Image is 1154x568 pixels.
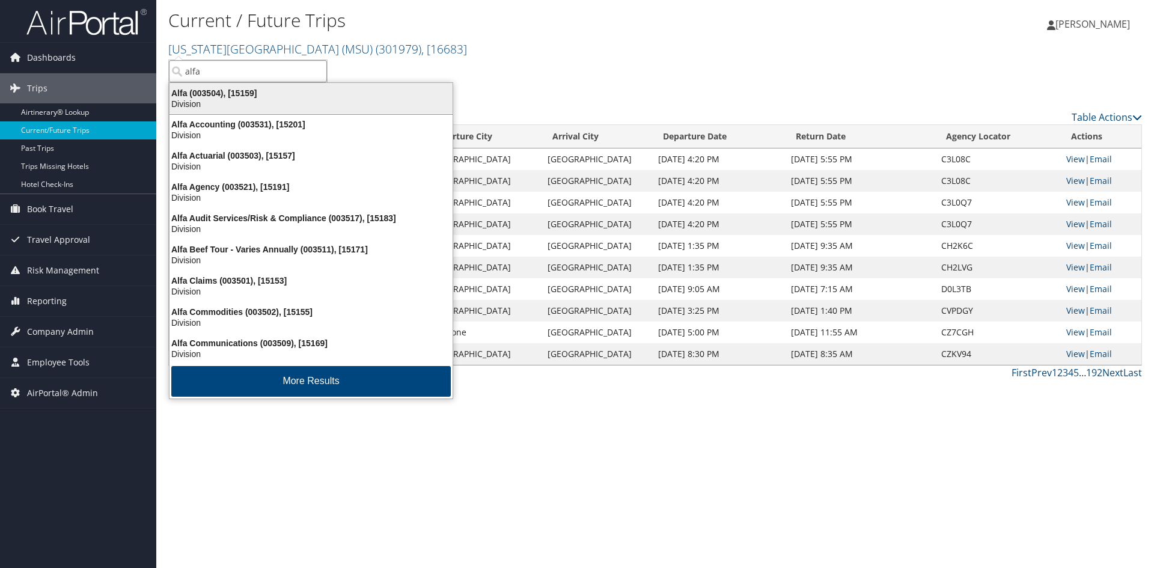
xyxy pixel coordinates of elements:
[27,225,90,255] span: Travel Approval
[162,244,460,255] div: Alfa Beef Tour - Varies Annually (003511), [15171]
[1079,366,1086,379] span: …
[652,300,785,322] td: [DATE] 3:25 PM
[168,365,398,386] div: 1 to 10 of records
[1072,111,1142,124] a: Table Actions
[652,192,785,213] td: [DATE] 4:20 PM
[421,148,542,170] td: [GEOGRAPHIC_DATA]
[376,41,421,57] span: ( 301979 )
[935,170,1060,192] td: C3L08C
[1090,197,1112,208] a: Email
[542,257,652,278] td: [GEOGRAPHIC_DATA]
[785,125,936,148] th: Return Date: activate to sort column ascending
[1090,240,1112,251] a: Email
[935,343,1060,365] td: CZKV94
[27,43,76,73] span: Dashboards
[162,317,460,328] div: Division
[169,60,327,82] input: Search Accounts
[542,300,652,322] td: [GEOGRAPHIC_DATA]
[652,125,785,148] th: Departure Date: activate to sort column descending
[1090,175,1112,186] a: Email
[1012,366,1031,379] a: First
[162,150,460,161] div: Alfa Actuarial (003503), [15157]
[27,194,73,224] span: Book Travel
[785,148,936,170] td: [DATE] 5:55 PM
[421,257,542,278] td: [GEOGRAPHIC_DATA]
[162,275,460,286] div: Alfa Claims (003501), [15153]
[785,322,936,343] td: [DATE] 11:55 AM
[162,99,460,109] div: Division
[652,235,785,257] td: [DATE] 1:35 PM
[27,317,94,347] span: Company Admin
[1073,366,1079,379] a: 5
[1060,278,1141,300] td: |
[652,278,785,300] td: [DATE] 9:05 AM
[27,73,47,103] span: Trips
[1060,235,1141,257] td: |
[1090,348,1112,359] a: Email
[171,366,451,397] button: More Results
[421,170,542,192] td: [GEOGRAPHIC_DATA]
[935,257,1060,278] td: CH2LVG
[542,148,652,170] td: [GEOGRAPHIC_DATA]
[935,235,1060,257] td: CH2K6C
[1047,6,1142,42] a: [PERSON_NAME]
[168,8,817,33] h1: Current / Future Trips
[421,300,542,322] td: [GEOGRAPHIC_DATA]
[1102,366,1123,379] a: Next
[162,182,460,192] div: Alfa Agency (003521), [15191]
[935,125,1060,148] th: Agency Locator: activate to sort column ascending
[935,148,1060,170] td: C3L08C
[1090,153,1112,165] a: Email
[542,192,652,213] td: [GEOGRAPHIC_DATA]
[785,300,936,322] td: [DATE] 1:40 PM
[1031,366,1052,379] a: Prev
[1066,305,1085,316] a: View
[542,278,652,300] td: [GEOGRAPHIC_DATA]
[652,343,785,365] td: [DATE] 8:30 PM
[652,148,785,170] td: [DATE] 4:20 PM
[27,255,99,286] span: Risk Management
[162,338,460,349] div: Alfa Communications (003509), [15169]
[652,213,785,235] td: [DATE] 4:20 PM
[1060,170,1141,192] td: |
[27,378,98,408] span: AirPortal® Admin
[785,213,936,235] td: [DATE] 5:55 PM
[785,170,936,192] td: [DATE] 5:55 PM
[162,307,460,317] div: Alfa Commodities (003502), [15155]
[1090,283,1112,295] a: Email
[542,322,652,343] td: [GEOGRAPHIC_DATA]
[168,41,467,57] a: [US_STATE][GEOGRAPHIC_DATA] (MSU)
[1060,213,1141,235] td: |
[1060,125,1141,148] th: Actions
[542,125,652,148] th: Arrival City: activate to sort column ascending
[1063,366,1068,379] a: 3
[1066,283,1085,295] a: View
[421,322,542,343] td: Gaborone
[785,278,936,300] td: [DATE] 7:15 AM
[1066,197,1085,208] a: View
[542,343,652,365] td: [GEOGRAPHIC_DATA]
[1060,257,1141,278] td: |
[27,347,90,377] span: Employee Tools
[162,255,460,266] div: Division
[935,192,1060,213] td: C3L0Q7
[652,257,785,278] td: [DATE] 1:35 PM
[421,235,542,257] td: [GEOGRAPHIC_DATA]
[785,343,936,365] td: [DATE] 8:35 AM
[935,322,1060,343] td: CZ7CGH
[785,192,936,213] td: [DATE] 5:55 PM
[652,170,785,192] td: [DATE] 4:20 PM
[1060,322,1141,343] td: |
[935,300,1060,322] td: CVPDGY
[162,213,460,224] div: Alfa Audit Services/Risk & Compliance (003517), [15183]
[1057,366,1063,379] a: 2
[421,125,542,148] th: Departure City: activate to sort column ascending
[1086,366,1102,379] a: 192
[421,192,542,213] td: [GEOGRAPHIC_DATA]
[1060,300,1141,322] td: |
[542,213,652,235] td: [GEOGRAPHIC_DATA]
[1066,153,1085,165] a: View
[785,235,936,257] td: [DATE] 9:35 AM
[421,343,542,365] td: [GEOGRAPHIC_DATA]
[168,63,817,79] p: Filter:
